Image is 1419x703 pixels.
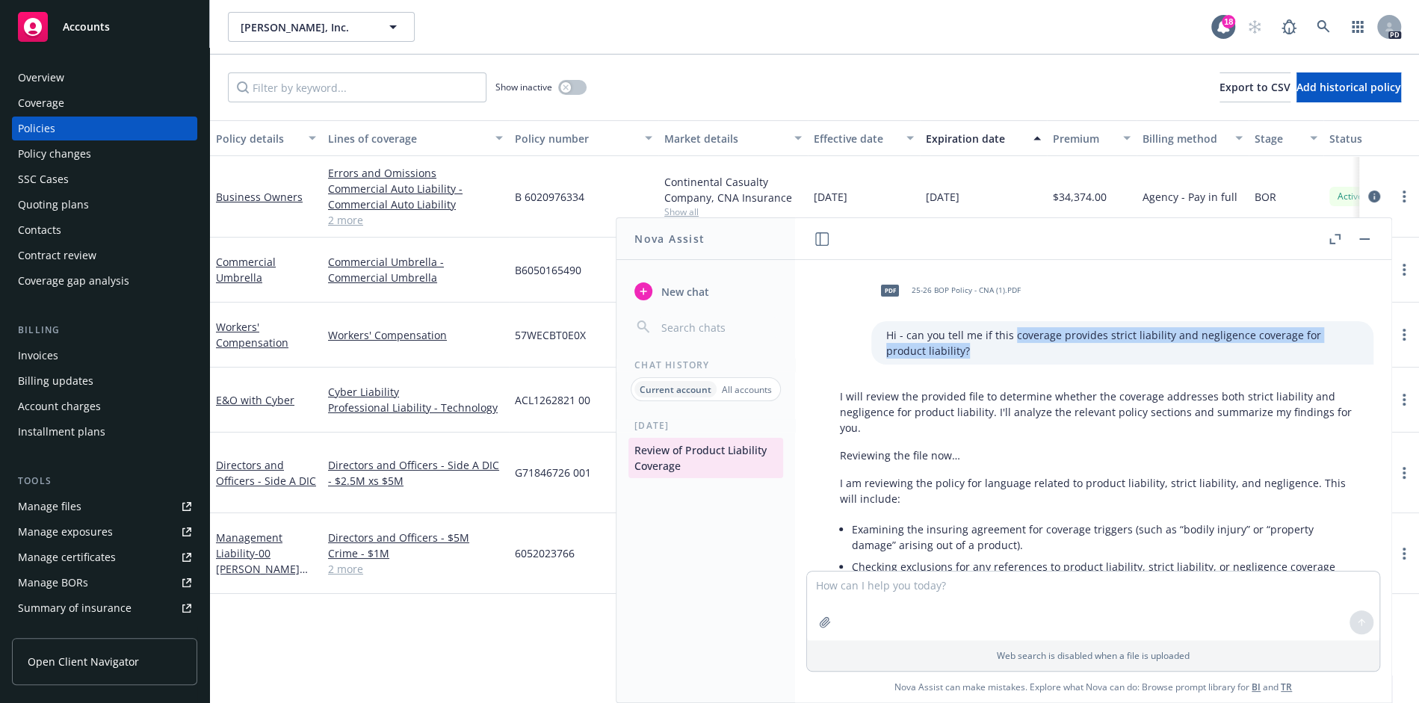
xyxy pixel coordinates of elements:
a: Search [1308,12,1338,42]
div: Effective date [814,131,897,146]
div: Installment plans [18,420,105,444]
a: Report a Bug [1274,12,1304,42]
a: more [1395,391,1413,409]
a: Manage BORs [12,571,197,595]
div: Policy number [515,131,636,146]
div: Contacts [18,218,61,242]
span: Open Client Navigator [28,654,139,669]
a: more [1395,261,1413,279]
a: Business Owners [216,190,303,204]
a: Billing updates [12,369,197,393]
span: Active [1335,190,1365,203]
button: Expiration date [920,120,1047,156]
div: Policy changes [18,142,91,166]
span: 57WECBT0E0X [515,327,586,343]
a: Professional Liability - Technology [328,400,503,415]
div: Policy details [216,131,300,146]
a: SSC Cases [12,167,197,191]
a: Coverage [12,91,197,115]
a: Workers' Compensation [216,320,288,350]
button: Policy number [509,120,658,156]
p: Reviewing the file now… [840,447,1358,463]
a: Policies [12,117,197,140]
div: Market details [664,131,785,146]
input: Filter by keyword... [228,72,486,102]
a: Commercial Umbrella [216,255,276,285]
div: Invoices [18,344,58,368]
button: Billing method [1137,120,1249,156]
span: Agency - Pay in full [1143,189,1237,205]
a: circleInformation [1365,188,1383,205]
div: Manage exposures [18,520,113,544]
a: Manage certificates [12,545,197,569]
a: BI [1252,681,1261,693]
a: Invoices [12,344,197,368]
a: E&O with Cyber [216,393,294,407]
p: I will review the provided file to determine whether the coverage addresses both strict liability... [840,388,1358,436]
a: Start snowing [1240,12,1270,42]
div: Expiration date [926,131,1024,146]
button: Effective date [808,120,920,156]
button: Stage [1249,120,1323,156]
span: Accounts [63,21,110,33]
a: 2 more [328,561,503,577]
button: Market details [658,120,808,156]
div: Stage [1255,131,1301,146]
p: Hi - can you tell me if this coverage provides strict liability and negligence coverage for produ... [886,327,1358,359]
div: [DATE] [616,419,795,432]
div: Lines of coverage [328,131,486,146]
a: Commercial Auto Liability - Commercial Auto Liability [328,181,503,212]
span: 6052023766 [515,545,575,561]
a: Account charges [12,394,197,418]
div: SSC Cases [18,167,69,191]
span: ACL1262821 00 [515,392,590,408]
a: Contract review [12,244,197,267]
div: Account charges [18,394,101,418]
span: [DATE] [926,189,959,205]
div: Billing [12,323,197,338]
button: Lines of coverage [322,120,509,156]
p: I am reviewing the policy for language related to product liability, strict liability, and neglig... [840,475,1358,507]
a: Directors and Officers - Side A DIC [216,458,316,488]
div: Overview [18,66,64,90]
a: more [1395,188,1413,205]
div: Continental Casualty Company, CNA Insurance [664,174,802,205]
a: Cyber Liability [328,384,503,400]
p: Web search is disabled when a file is uploaded [816,649,1370,662]
a: Coverage gap analysis [12,269,197,293]
div: Manage files [18,495,81,518]
input: Search chats [658,317,777,338]
div: Manage certificates [18,545,116,569]
button: [PERSON_NAME], Inc. [228,12,415,42]
div: Quoting plans [18,193,89,217]
li: Examining the insuring agreement for coverage triggers (such as “bodily injury” or “property dama... [852,518,1358,556]
div: Contract review [18,244,96,267]
a: Manage files [12,495,197,518]
div: Policies [18,117,55,140]
a: more [1395,326,1413,344]
span: [PERSON_NAME], Inc. [241,19,370,35]
button: Review of Product Liability Coverage [628,438,783,478]
a: Workers' Compensation [328,327,503,343]
button: Policy details [210,120,322,156]
div: 18 [1222,15,1235,28]
a: Commercial Umbrella - Commercial Umbrella [328,254,503,285]
a: Contacts [12,218,197,242]
a: Policy changes [12,142,197,166]
a: Switch app [1343,12,1373,42]
div: Coverage [18,91,64,115]
div: Manage BORs [18,571,88,595]
button: New chat [628,278,783,305]
span: 25-26 BOP Policy - CNA (1).PDF [912,285,1021,295]
span: Add historical policy [1296,80,1401,94]
span: B6050165490 [515,262,581,278]
p: Current account [640,383,711,396]
div: Tools [12,474,197,489]
a: Installment plans [12,420,197,444]
h1: Nova Assist [634,231,705,247]
div: Premium [1053,131,1114,146]
span: BOR [1255,189,1276,205]
span: B 6020976334 [515,189,584,205]
a: Manage exposures [12,520,197,544]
